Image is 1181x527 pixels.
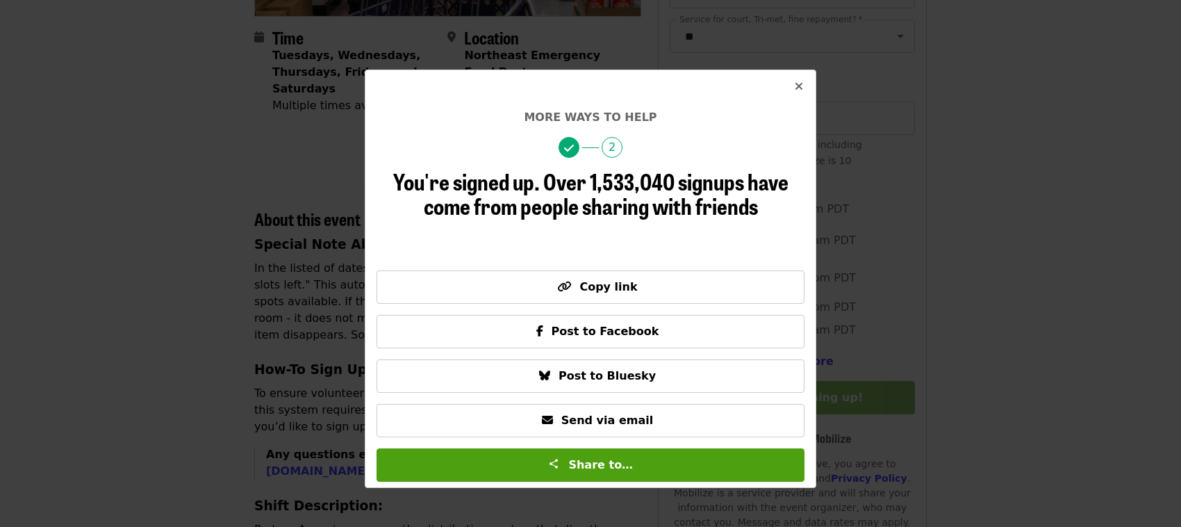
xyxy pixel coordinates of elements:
[552,325,659,338] span: Post to Facebook
[557,280,571,293] i: link icon
[377,315,804,348] button: Post to Facebook
[539,369,550,382] i: bluesky icon
[424,165,788,222] span: Over 1,533,040 signups have come from people sharing with friends
[564,142,574,155] i: check icon
[782,70,816,104] button: Close
[579,280,637,293] span: Copy link
[536,325,543,338] i: facebook-f icon
[795,80,803,93] i: times icon
[548,458,559,469] img: Share
[602,137,622,158] span: 2
[377,448,804,482] button: Share to…
[377,270,804,304] button: Copy link
[377,359,804,393] button: Post to Bluesky
[568,458,633,471] span: Share to…
[559,369,656,382] span: Post to Bluesky
[377,404,804,437] button: Send via email
[524,111,656,124] span: More ways to help
[561,414,653,427] span: Send via email
[542,414,553,427] i: envelope icon
[393,165,540,197] span: You're signed up.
